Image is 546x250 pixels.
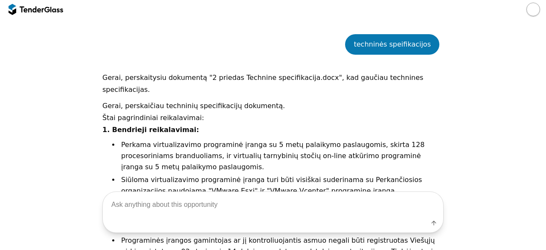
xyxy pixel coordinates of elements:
[102,112,444,124] p: Štai pagrindiniai reikalavimai:
[119,139,444,173] li: Perkama virtualizavimo programinė įranga su 5 metų palaikymo paslaugomis, skirta 128 procesorinia...
[354,38,431,50] div: techninės speifikacijos
[102,100,444,112] p: Gerai, perskaičiau techninių specifikacijų dokumentą.
[102,126,199,134] strong: 1. Bendrieji reikalavimai:
[102,72,444,96] p: Gerai, perskaitysiu dokumentą "2 priedas Technine specifikacija.docx", kad gaučiau technines spec...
